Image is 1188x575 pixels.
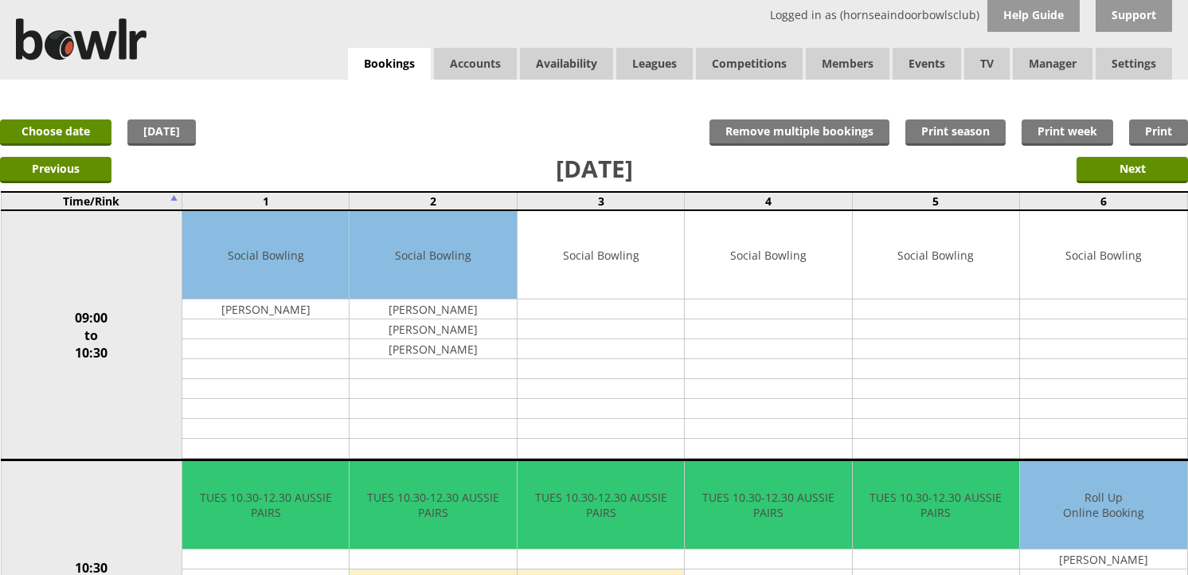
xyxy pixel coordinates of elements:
[1020,192,1187,210] td: 6
[518,211,684,299] td: Social Bowling
[685,192,852,210] td: 4
[1,192,182,210] td: Time/Rink
[1,210,182,460] td: 09:00 to 10:30
[852,192,1019,210] td: 5
[853,461,1019,550] td: TUES 10.30-12.30 AUSSIE PAIRS
[964,48,1010,80] span: TV
[685,461,851,550] td: TUES 10.30-12.30 AUSSIE PAIRS
[1129,119,1188,146] a: Print
[893,48,961,80] a: Events
[616,48,693,80] a: Leagues
[853,211,1019,299] td: Social Bowling
[1020,461,1186,550] td: Roll Up Online Booking
[1013,48,1092,80] span: Manager
[182,299,349,319] td: [PERSON_NAME]
[350,461,516,550] td: TUES 10.30-12.30 AUSSIE PAIRS
[350,192,517,210] td: 2
[350,339,516,359] td: [PERSON_NAME]
[1020,211,1186,299] td: Social Bowling
[696,48,803,80] a: Competitions
[520,48,613,80] a: Availability
[806,48,889,80] span: Members
[348,48,431,80] a: Bookings
[350,211,516,299] td: Social Bowling
[182,211,349,299] td: Social Bowling
[434,48,517,80] span: Accounts
[182,192,350,210] td: 1
[905,119,1006,146] a: Print season
[182,461,349,550] td: TUES 10.30-12.30 AUSSIE PAIRS
[1077,157,1188,183] input: Next
[127,119,196,146] a: [DATE]
[709,119,889,146] input: Remove multiple bookings
[350,319,516,339] td: [PERSON_NAME]
[1096,48,1172,80] span: Settings
[1020,550,1186,569] td: [PERSON_NAME]
[1022,119,1113,146] a: Print week
[518,461,684,550] td: TUES 10.30-12.30 AUSSIE PAIRS
[685,211,851,299] td: Social Bowling
[517,192,684,210] td: 3
[350,299,516,319] td: [PERSON_NAME]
